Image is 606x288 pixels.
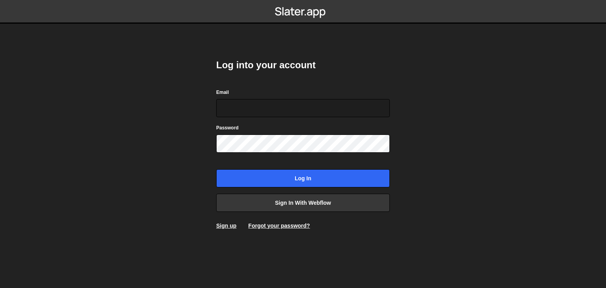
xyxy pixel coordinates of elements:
a: Sign in with Webflow [216,194,390,212]
h2: Log into your account [216,59,390,71]
input: Log in [216,169,390,187]
label: Password [216,124,239,132]
label: Email [216,88,229,96]
a: Forgot your password? [248,223,310,229]
a: Sign up [216,223,236,229]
